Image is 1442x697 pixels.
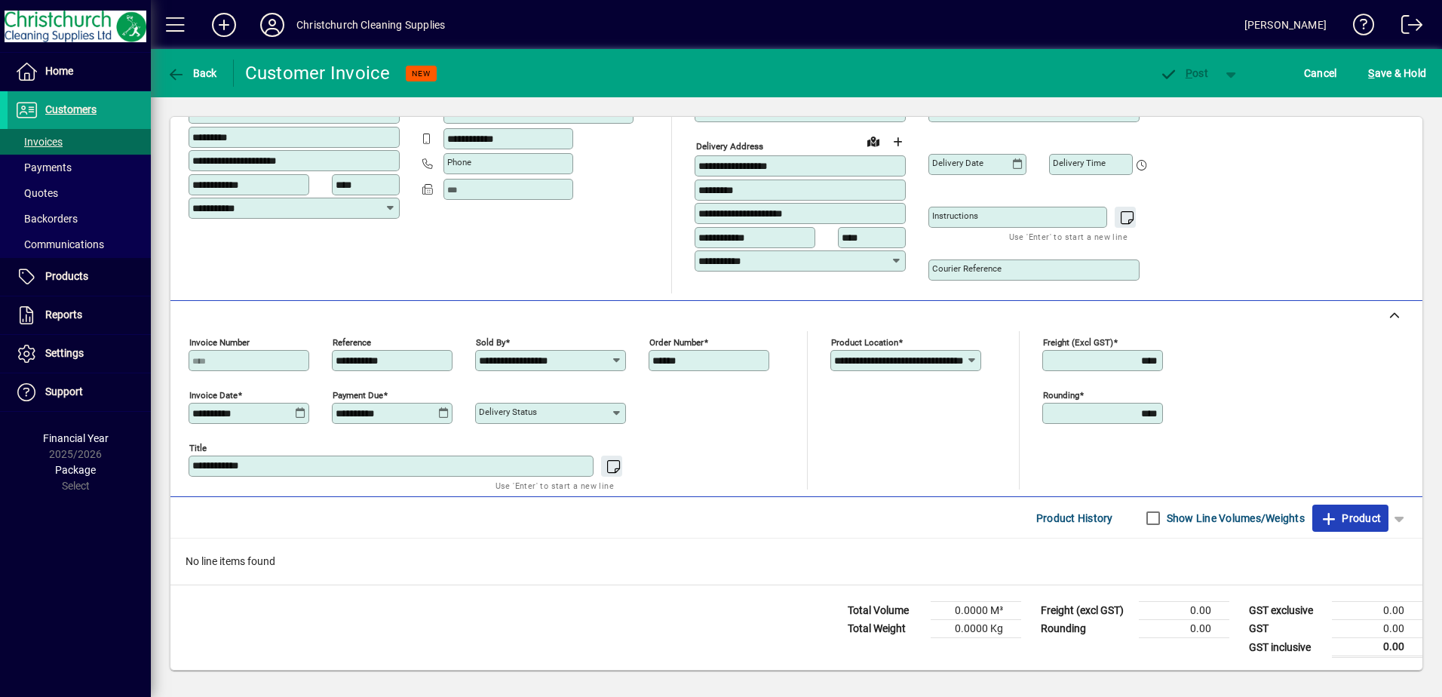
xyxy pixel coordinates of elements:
div: Customer Invoice [245,61,391,85]
a: Communications [8,232,151,257]
span: ave & Hold [1368,61,1426,85]
button: Back [163,60,221,87]
a: View on map [861,129,885,153]
div: [PERSON_NAME] [1244,13,1327,37]
span: Products [45,270,88,282]
span: Backorders [15,213,78,225]
span: Reports [45,309,82,321]
a: Invoices [8,129,151,155]
a: Payments [8,155,151,180]
mat-label: Sold by [476,337,505,348]
a: Logout [1390,3,1423,52]
a: Products [8,258,151,296]
td: 0.00 [1332,620,1422,638]
div: Christchurch Cleaning Supplies [296,13,445,37]
span: S [1368,67,1374,79]
td: Freight (excl GST) [1033,602,1139,620]
span: NEW [412,69,431,78]
mat-label: Delivery date [932,158,983,168]
button: Product [1312,505,1388,532]
td: Rounding [1033,620,1139,638]
span: Settings [45,347,84,359]
mat-label: Order number [649,337,704,348]
button: Save & Hold [1364,60,1430,87]
span: Product [1320,506,1381,530]
a: Knowledge Base [1342,3,1375,52]
span: P [1186,67,1192,79]
mat-label: Reference [333,337,371,348]
a: Settings [8,335,151,373]
span: Invoices [15,136,63,148]
td: 0.00 [1139,602,1229,620]
span: Communications [15,238,104,250]
span: Home [45,65,73,77]
mat-label: Delivery status [479,407,537,417]
span: Cancel [1304,61,1337,85]
td: 0.00 [1332,602,1422,620]
span: Package [55,464,96,476]
mat-label: Invoice number [189,337,250,348]
td: 0.00 [1139,620,1229,638]
button: Cancel [1300,60,1341,87]
mat-label: Title [189,443,207,453]
mat-label: Product location [831,337,898,348]
td: Total Weight [840,620,931,638]
td: Total Volume [840,602,931,620]
mat-label: Instructions [932,210,978,221]
a: Support [8,373,151,411]
mat-label: Invoice date [189,390,238,401]
td: 0.0000 Kg [931,620,1021,638]
span: Customers [45,103,97,115]
td: GST exclusive [1241,602,1332,620]
span: Product History [1036,506,1113,530]
td: GST [1241,620,1332,638]
td: GST inclusive [1241,638,1332,657]
mat-label: Delivery time [1053,158,1106,168]
button: Post [1152,60,1216,87]
a: Backorders [8,206,151,232]
mat-label: Courier Reference [932,263,1002,274]
a: Home [8,53,151,91]
mat-label: Rounding [1043,390,1079,401]
button: Add [200,11,248,38]
button: Product History [1030,505,1119,532]
span: Quotes [15,187,58,199]
td: 0.0000 M³ [931,602,1021,620]
mat-hint: Use 'Enter' to start a new line [495,477,614,494]
td: 0.00 [1332,638,1422,657]
span: Payments [15,161,72,173]
app-page-header-button: Back [151,60,234,87]
a: Quotes [8,180,151,206]
span: Back [167,67,217,79]
mat-label: Payment due [333,390,383,401]
div: No line items found [170,539,1422,585]
mat-label: Freight (excl GST) [1043,337,1113,348]
span: Support [45,385,83,398]
button: Choose address [885,130,910,154]
mat-label: Phone [447,157,471,167]
label: Show Line Volumes/Weights [1164,511,1305,526]
span: ost [1159,67,1208,79]
span: Financial Year [43,432,109,444]
mat-hint: Use 'Enter' to start a new line [1009,228,1128,245]
button: Profile [248,11,296,38]
a: Reports [8,296,151,334]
